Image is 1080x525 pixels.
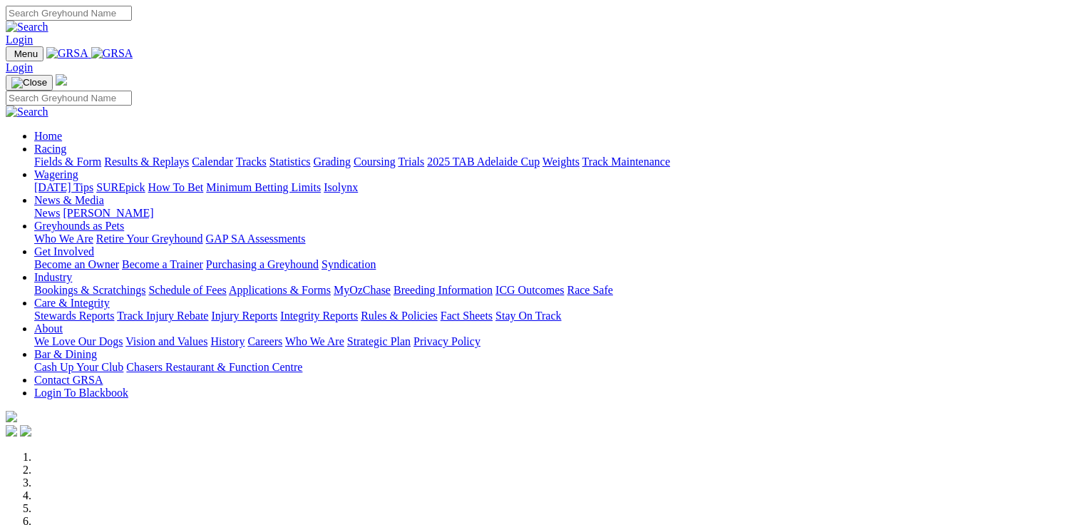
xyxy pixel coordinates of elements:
[34,245,94,258] a: Get Involved
[34,258,119,270] a: Become an Owner
[361,310,438,322] a: Rules & Policies
[542,156,580,168] a: Weights
[495,310,561,322] a: Stay On Track
[6,91,132,106] input: Search
[34,271,72,283] a: Industry
[104,156,189,168] a: Results & Replays
[34,130,62,142] a: Home
[11,77,47,88] img: Close
[34,310,114,322] a: Stewards Reports
[398,156,424,168] a: Trials
[34,387,128,399] a: Login To Blackbook
[46,47,88,60] img: GRSA
[314,156,351,168] a: Grading
[34,233,93,245] a: Who We Are
[347,335,411,347] a: Strategic Plan
[322,258,376,270] a: Syndication
[229,284,331,296] a: Applications & Forms
[247,335,282,347] a: Careers
[34,194,104,206] a: News & Media
[206,233,306,245] a: GAP SA Assessments
[6,61,33,73] a: Login
[269,156,311,168] a: Statistics
[6,46,43,61] button: Toggle navigation
[394,284,493,296] a: Breeding Information
[34,361,123,373] a: Cash Up Your Club
[6,411,17,422] img: logo-grsa-white.png
[34,181,93,193] a: [DATE] Tips
[34,297,110,309] a: Care & Integrity
[34,207,1074,220] div: News & Media
[148,181,204,193] a: How To Bet
[6,21,48,34] img: Search
[582,156,670,168] a: Track Maintenance
[117,310,208,322] a: Track Injury Rebate
[6,6,132,21] input: Search
[34,258,1074,271] div: Get Involved
[324,181,358,193] a: Isolynx
[34,181,1074,194] div: Wagering
[34,361,1074,374] div: Bar & Dining
[6,425,17,437] img: facebook.svg
[91,47,133,60] img: GRSA
[6,34,33,46] a: Login
[6,75,53,91] button: Toggle navigation
[192,156,233,168] a: Calendar
[34,335,123,347] a: We Love Our Dogs
[285,335,344,347] a: Who We Are
[56,74,67,86] img: logo-grsa-white.png
[148,284,226,296] a: Schedule of Fees
[34,156,1074,168] div: Racing
[34,322,63,335] a: About
[34,284,1074,297] div: Industry
[34,374,103,386] a: Contact GRSA
[567,284,612,296] a: Race Safe
[427,156,540,168] a: 2025 TAB Adelaide Cup
[280,310,358,322] a: Integrity Reports
[63,207,153,219] a: [PERSON_NAME]
[96,233,203,245] a: Retire Your Greyhound
[495,284,564,296] a: ICG Outcomes
[125,335,207,347] a: Vision and Values
[34,348,97,360] a: Bar & Dining
[34,220,124,232] a: Greyhounds as Pets
[6,106,48,118] img: Search
[211,310,277,322] a: Injury Reports
[210,335,245,347] a: History
[96,181,145,193] a: SUREpick
[122,258,203,270] a: Become a Trainer
[34,143,66,155] a: Racing
[334,284,391,296] a: MyOzChase
[34,335,1074,348] div: About
[206,258,319,270] a: Purchasing a Greyhound
[354,156,396,168] a: Coursing
[34,168,78,180] a: Wagering
[413,335,480,347] a: Privacy Policy
[441,310,493,322] a: Fact Sheets
[14,49,38,59] span: Menu
[34,207,60,219] a: News
[34,233,1074,245] div: Greyhounds as Pets
[34,310,1074,322] div: Care & Integrity
[34,156,101,168] a: Fields & Form
[236,156,267,168] a: Tracks
[126,361,302,373] a: Chasers Restaurant & Function Centre
[20,425,31,437] img: twitter.svg
[34,284,145,296] a: Bookings & Scratchings
[206,181,321,193] a: Minimum Betting Limits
